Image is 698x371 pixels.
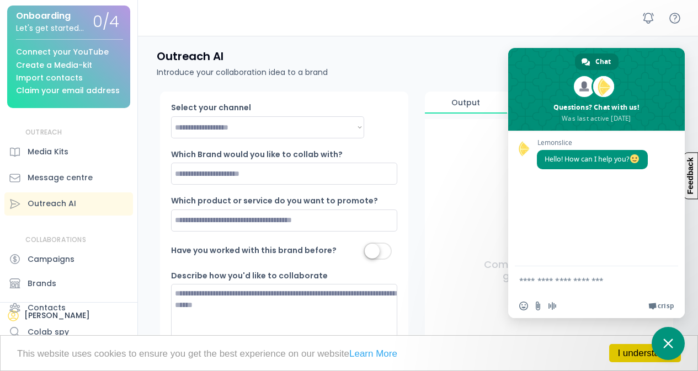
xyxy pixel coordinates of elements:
span: Crisp [658,302,674,310]
h4: Outreach AI [157,49,223,63]
div: Let's get started... [16,24,84,33]
div: Select your channel [171,103,281,114]
div: Campaigns [28,254,74,265]
div: OUTREACH [25,128,62,137]
span: Lemonslice [537,139,648,147]
p: This website uses cookies to ensure you get the best experience on our website [17,349,681,358]
span: Send a file [534,302,542,310]
div: Introduce your collaboration idea to a brand [157,67,328,78]
a: I understand! [609,344,681,362]
div: Brands [28,278,56,289]
div: Which product or service do you want to promote? [171,196,378,207]
div: Outreach AI [28,198,76,209]
a: Close chat [652,327,685,360]
div: Have you worked with this brand before? [171,245,337,256]
div: Message centre [28,172,93,184]
span: Hello! How can I help you? [545,154,640,164]
div: Import contacts [16,74,83,82]
a: Crisp [648,302,674,310]
span: Chat [595,53,611,70]
div: Connect your YouTube [16,48,109,56]
div: Complete these details to generate your first outreach email [480,259,618,294]
div: Contacts [28,302,66,314]
a: Chat [575,53,619,70]
div: Claim your email address [16,87,120,95]
div: 0/4 [93,14,119,31]
div: Output [425,98,507,107]
div: Onboarding [16,11,71,21]
div: Colab spy [28,326,69,338]
span: Insert an emoji [519,302,528,310]
a: Learn More [349,348,397,359]
textarea: Compose your message... [519,266,652,294]
div: Create a Media-kit [16,61,92,69]
div: Which Brand would you like to collab with? [171,149,343,160]
span: Audio message [548,302,557,310]
div: Media Kits [28,146,68,158]
div: Describe how you'd like to collaborate [171,271,328,282]
div: COLLABORATIONS [25,235,86,245]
